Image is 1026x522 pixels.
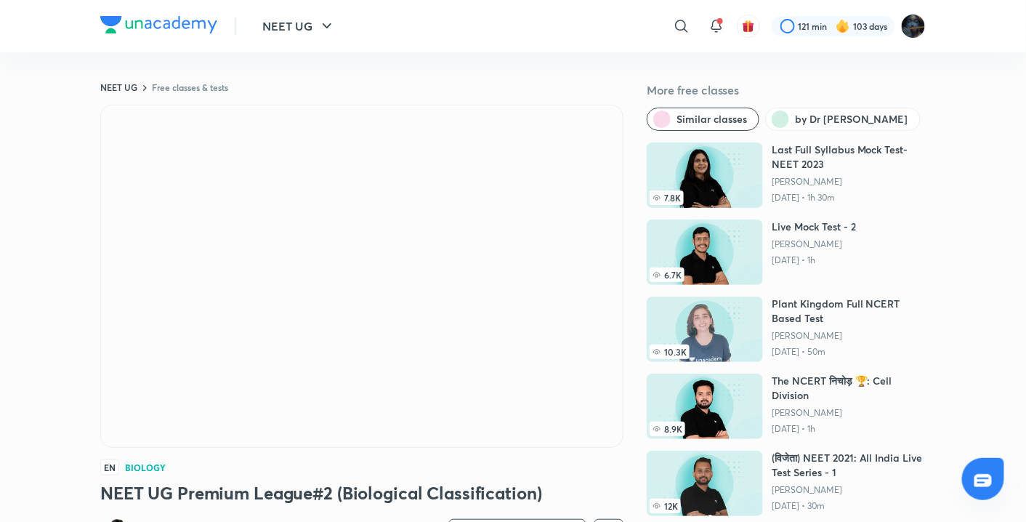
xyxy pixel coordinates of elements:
[650,268,684,282] span: 6.7K
[100,16,217,33] img: Company Logo
[765,108,921,131] button: by Dr Amit Gupta
[772,423,926,435] p: [DATE] • 1h
[772,192,926,204] p: [DATE] • 1h 30m
[254,12,344,41] button: NEET UG
[650,190,684,205] span: 7.8K
[650,422,685,436] span: 8.9K
[152,81,228,93] a: Free classes & tests
[772,254,856,266] p: [DATE] • 1h
[772,346,926,358] p: [DATE] • 50m
[647,108,759,131] button: Similar classes
[100,81,137,93] a: NEET UG
[100,459,119,475] span: EN
[772,176,926,188] a: [PERSON_NAME]
[676,112,747,127] span: Similar classes
[901,14,926,39] img: Purnima Sharma
[772,330,926,342] a: [PERSON_NAME]
[772,500,926,512] p: [DATE] • 30m
[772,451,926,480] h6: (विजेता) NEET 2021: All India Live Test Series - 1
[772,238,856,250] a: [PERSON_NAME]
[772,297,926,326] h6: Plant Kingdom Full NCERT Based Test
[100,481,623,505] h3: NEET UG Premium League#2 (Biological Classification)
[737,15,760,38] button: avatar
[772,407,926,419] a: [PERSON_NAME]
[772,484,926,496] a: [PERSON_NAME]
[647,81,926,99] h5: More free classes
[795,112,908,127] span: by Dr Amit Gupta
[772,220,856,234] h6: Live Mock Test - 2
[650,345,690,359] span: 10.3K
[101,105,623,447] iframe: Class
[125,463,166,472] h4: Biology
[772,374,926,403] h6: The NCERT निचोड़ 🏆: Cell Division
[772,142,926,172] h6: Last Full Syllabus Mock Test- NEET 2023
[836,19,850,33] img: streak
[742,20,755,33] img: avatar
[650,499,681,513] span: 12K
[100,16,217,37] a: Company Logo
